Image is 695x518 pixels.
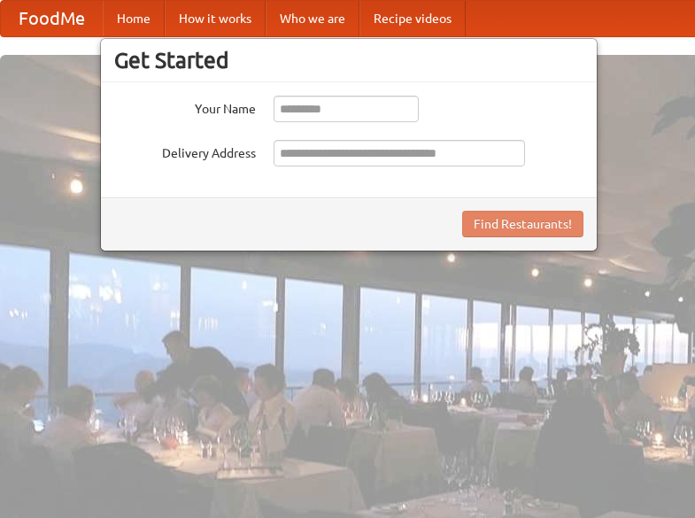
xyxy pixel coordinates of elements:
[359,1,466,36] a: Recipe videos
[266,1,359,36] a: Who we are
[1,1,103,36] a: FoodMe
[114,47,583,73] h3: Get Started
[165,1,266,36] a: How it works
[114,140,256,162] label: Delivery Address
[114,96,256,118] label: Your Name
[103,1,165,36] a: Home
[462,211,583,237] button: Find Restaurants!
